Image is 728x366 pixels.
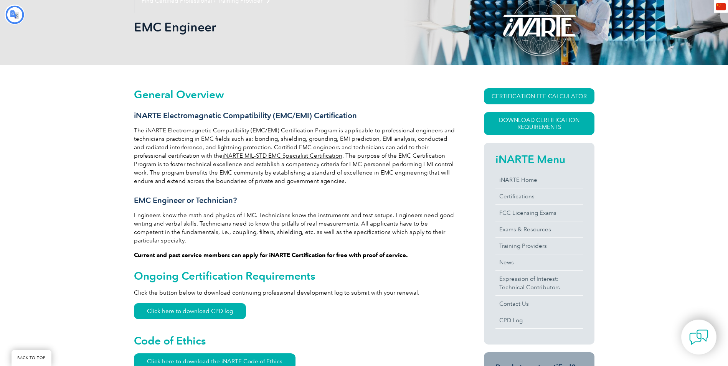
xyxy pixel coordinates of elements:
a: Certifications [495,188,583,204]
p: Click the button below to download continuing professional development log to submit with your re... [134,289,456,297]
a: iNARTE MIL-STD EMC Specialist Certification [223,152,342,159]
h2: Code of Ethics [134,335,456,347]
a: Exams & Resources [495,221,583,237]
a: Contact Us [495,296,583,312]
p: Engineers know the math and physics of EMC. Technicians know the instruments and test setups. Eng... [134,211,456,245]
a: BACK TO TOP [12,350,51,366]
p: The iNARTE Electromagnetic Compatibility (EMC/EMI) Certification Program is applicable to profess... [134,126,456,185]
a: iNARTE Home [495,172,583,188]
img: zh-CN [716,3,726,10]
h2: Ongoing Certification Requirements [134,270,456,282]
h2: General Overview [134,88,456,101]
a: CERTIFICATION FEE CALCULATOR [484,88,594,104]
h1: EMC Engineer [134,20,429,35]
h2: iNARTE Menu [495,153,583,165]
a: Training Providers [495,238,583,254]
a: Expression of Interest:Technical Contributors [495,271,583,295]
strong: Current and past service members can apply for iNARTE Certification for free with proof of service. [134,252,408,259]
h3: iNARTE Electromagnetic Compatibility (EMC/EMI) Certification [134,111,456,120]
a: FCC Licensing Exams [495,205,583,221]
img: contact-chat.png [689,328,708,347]
a: News [495,254,583,270]
h3: EMC Engineer or Technician? [134,196,456,205]
a: Download Certification Requirements [484,112,594,135]
a: CPD Log [495,312,583,328]
a: Click here to download CPD log [134,303,246,319]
